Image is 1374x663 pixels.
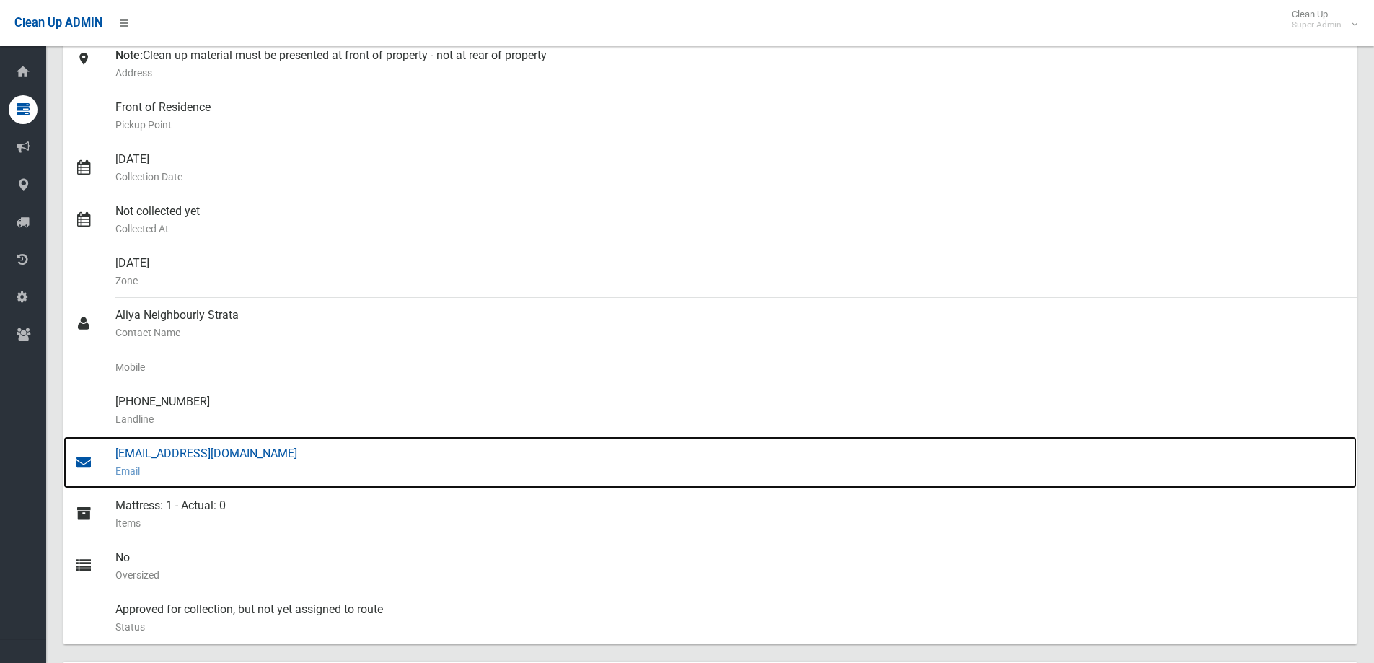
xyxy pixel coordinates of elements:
small: Mobile [115,359,1345,376]
small: Collected At [115,220,1345,237]
div: Front of Residence [115,90,1345,142]
div: [PHONE_NUMBER] [115,385,1345,436]
div: Approved for collection, but not yet assigned to route [115,592,1345,644]
div: [DATE] [115,246,1345,298]
div: [STREET_ADDRESS] Clean up material must be presented at front of property - not at rear of property [115,21,1345,90]
small: Status [115,618,1345,636]
small: Address [115,64,1345,82]
div: Not collected yet [115,194,1345,246]
small: Landline [115,410,1345,428]
small: Email [115,462,1345,480]
span: Clean Up [1285,9,1356,30]
small: Collection Date [115,168,1345,185]
strong: Note: [115,48,143,62]
small: Zone [115,272,1345,289]
div: [EMAIL_ADDRESS][DOMAIN_NAME] [115,436,1345,488]
div: [DATE] [115,142,1345,194]
small: Contact Name [115,324,1345,341]
div: Aliya Neighbourly Strata [115,298,1345,350]
small: Super Admin [1292,19,1342,30]
small: Pickup Point [115,116,1345,133]
div: No [115,540,1345,592]
a: [EMAIL_ADDRESS][DOMAIN_NAME]Email [63,436,1357,488]
small: Items [115,514,1345,532]
span: Clean Up ADMIN [14,16,102,30]
div: Mattress: 1 - Actual: 0 [115,488,1345,540]
small: Oversized [115,566,1345,584]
